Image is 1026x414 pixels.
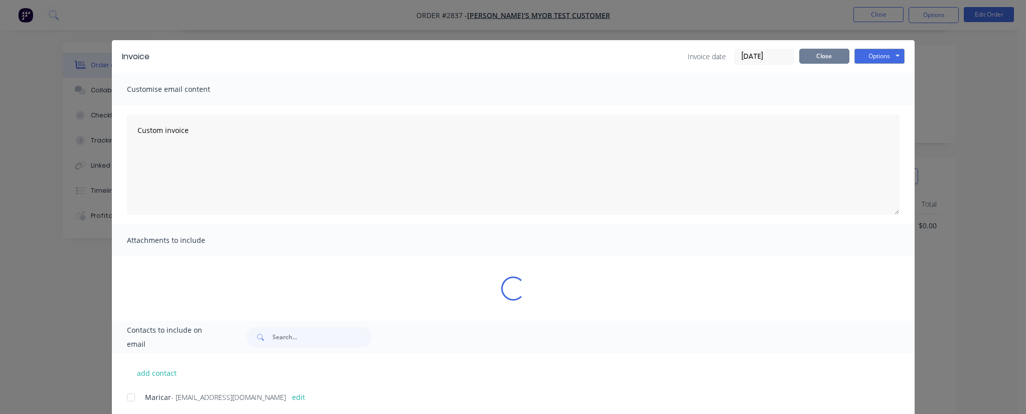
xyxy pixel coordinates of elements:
[171,392,286,402] span: - [EMAIL_ADDRESS][DOMAIN_NAME]
[145,392,171,402] span: Maricar
[286,390,311,404] button: edit
[127,233,237,247] span: Attachments to include
[127,323,222,351] span: Contacts to include on email
[854,49,905,64] button: Options
[127,82,237,96] span: Customise email content
[272,327,372,347] input: Search...
[799,49,849,64] button: Close
[127,114,900,215] textarea: Custom invoice
[127,365,187,380] button: add contact
[122,51,150,63] div: Invoice
[688,51,726,62] span: Invoice date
